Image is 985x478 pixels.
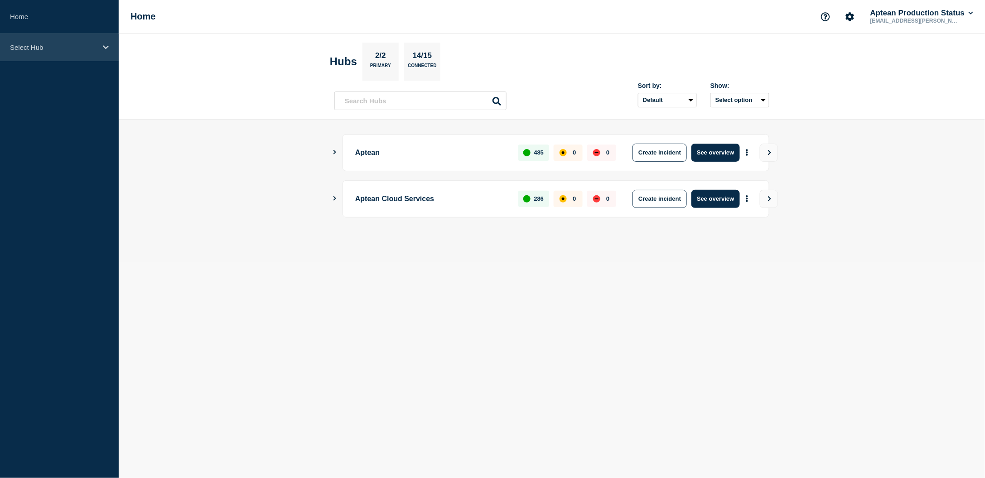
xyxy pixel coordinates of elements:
[741,190,753,207] button: More actions
[130,11,156,22] h1: Home
[633,144,687,162] button: Create incident
[408,63,436,72] p: Connected
[534,149,544,156] p: 485
[355,144,508,162] p: Aptean
[869,18,963,24] p: [EMAIL_ADDRESS][PERSON_NAME][DOMAIN_NAME]
[560,195,567,203] div: affected
[760,190,778,208] button: View
[633,190,687,208] button: Create incident
[573,195,576,202] p: 0
[816,7,835,26] button: Support
[710,82,769,89] div: Show:
[409,51,435,63] p: 14/15
[710,93,769,107] button: Select option
[355,190,508,208] p: Aptean Cloud Services
[606,149,609,156] p: 0
[330,55,357,68] h2: Hubs
[333,149,337,156] button: Show Connected Hubs
[560,149,567,156] div: affected
[334,92,507,110] input: Search Hubs
[10,43,97,51] p: Select Hub
[691,144,739,162] button: See overview
[869,9,975,18] button: Aptean Production Status
[638,82,697,89] div: Sort by:
[333,195,337,202] button: Show Connected Hubs
[741,144,753,161] button: More actions
[573,149,576,156] p: 0
[372,51,390,63] p: 2/2
[691,190,739,208] button: See overview
[638,93,697,107] select: Sort by
[523,149,531,156] div: up
[593,195,600,203] div: down
[523,195,531,203] div: up
[760,144,778,162] button: View
[370,63,391,72] p: Primary
[606,195,609,202] p: 0
[534,195,544,202] p: 286
[840,7,859,26] button: Account settings
[593,149,600,156] div: down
